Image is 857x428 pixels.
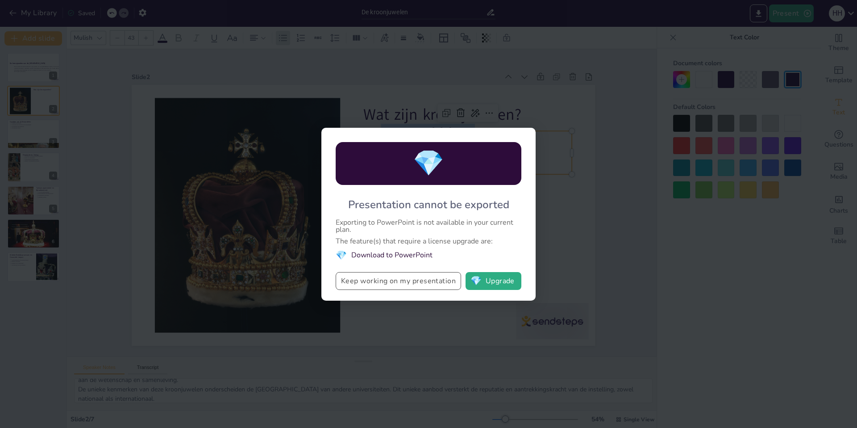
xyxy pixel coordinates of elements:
[348,197,509,212] div: Presentation cannot be exported
[466,272,521,290] button: diamondUpgrade
[470,277,482,285] span: diamond
[336,249,347,261] span: diamond
[336,219,521,233] div: Exporting to PowerPoint is not available in your current plan.
[413,146,444,180] span: diamond
[336,272,461,290] button: Keep working on my presentation
[336,238,521,245] div: The feature(s) that require a license upgrade are:
[336,249,521,261] li: Download to PowerPoint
